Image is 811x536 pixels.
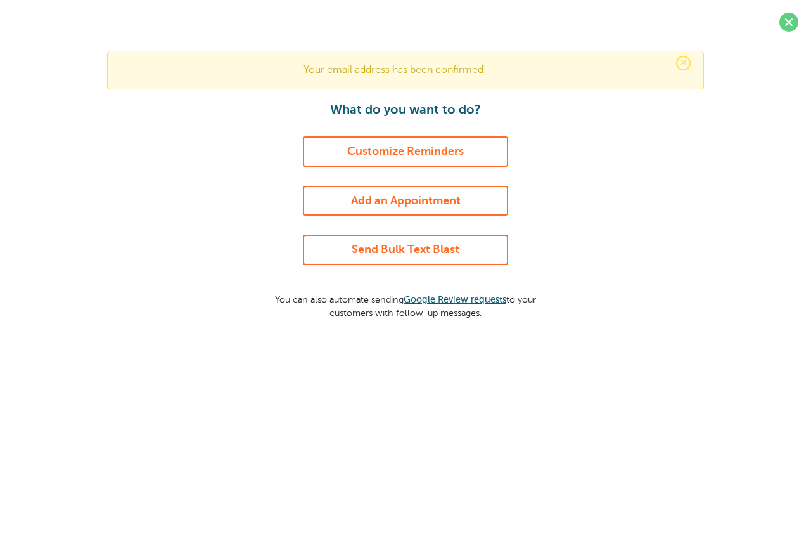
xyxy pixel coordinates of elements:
a: Send Bulk Text Blast [303,235,508,265]
h1: What do you want to do? [263,102,548,117]
a: Add an Appointment [303,186,508,216]
p: You can also automate sending to your customers with follow-up messages. [263,284,548,319]
span: × [676,56,691,70]
a: Customize Reminders [303,136,508,167]
p: Your email address has been confirmed! [120,64,691,76]
a: Google Review requests [404,294,506,304]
